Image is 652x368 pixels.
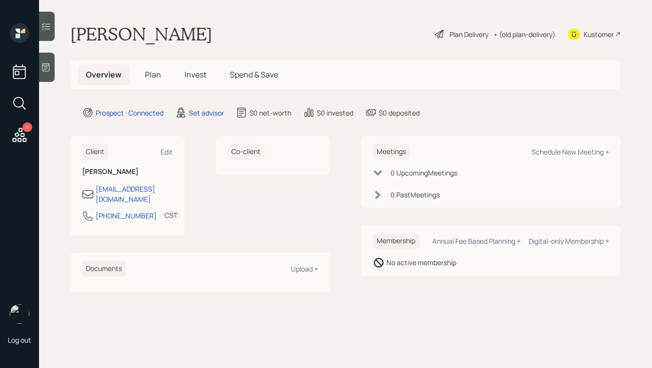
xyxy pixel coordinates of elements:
div: • (old plan-delivery) [493,29,555,39]
span: Spend & Save [230,69,278,80]
div: Log out [8,335,31,345]
div: $0 invested [317,108,353,118]
h6: Documents [82,261,126,277]
div: CST [164,210,178,220]
h6: [PERSON_NAME] [82,168,173,176]
div: Schedule New Meeting + [531,147,609,156]
div: Set advisor [189,108,224,118]
h1: [PERSON_NAME] [70,23,212,45]
span: Invest [184,69,206,80]
div: $0 deposited [379,108,420,118]
div: Edit [161,147,173,156]
span: Plan [145,69,161,80]
h6: Membership [373,233,419,249]
div: Upload + [291,264,318,273]
h6: Client [82,144,108,160]
h6: Meetings [373,144,410,160]
div: Kustomer [584,29,614,39]
div: [PHONE_NUMBER] [96,211,157,221]
div: $0 net-worth [249,108,291,118]
div: 0 Upcoming Meeting s [390,168,457,178]
div: Annual Fee Based Planning + [432,236,521,246]
div: No active membership [387,257,456,268]
div: [EMAIL_ADDRESS][DOMAIN_NAME] [96,184,173,204]
div: Plan Delivery [449,29,489,39]
span: Overview [86,69,122,80]
div: Prospect · Connected [96,108,163,118]
img: hunter_neumayer.jpg [10,304,29,324]
div: Digital-only Membership + [529,236,609,246]
div: 1 [22,122,32,132]
h6: Co-client [227,144,265,160]
div: 0 Past Meeting s [390,190,440,200]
